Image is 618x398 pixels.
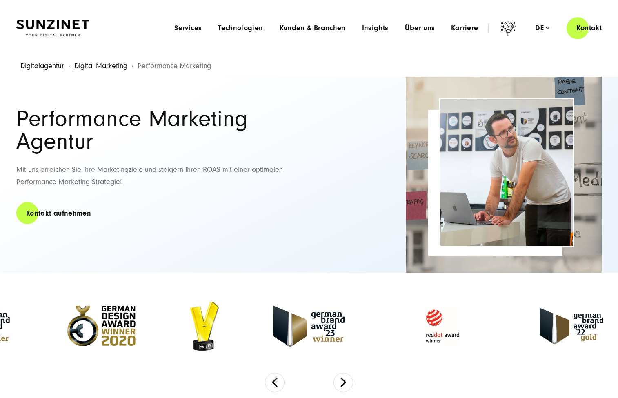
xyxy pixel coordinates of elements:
img: Staffbase Voices - Bestes Team für interne Kommunikation Award Winner [190,302,219,351]
img: SUNZINET Full Service Digital Agentur [16,20,89,37]
span: Performance Marketing [138,62,211,70]
img: German Brand Award 2022 Gold Winner - Full Service Digitalagentur SUNZINET [540,308,603,344]
button: Previous [265,373,285,392]
a: Kunden & Branchen [280,24,346,32]
a: Digital Marketing [74,62,127,70]
a: Services [174,24,202,32]
h1: Performance Marketing Agentur [16,107,302,153]
button: Next [333,373,353,392]
p: Mit uns erreichen Sie Ihre Marketingziele und steigern Ihren ROAS mit einer optimalen Performance... [16,164,302,189]
img: Reddot Award Winner - Full Service Digitalagentur SUNZINET [399,302,485,351]
div: de [535,24,549,32]
img: German Brand Award 2023 Winner - Full Service digital agentur SUNZINET [273,306,345,347]
a: Kontakt [567,16,611,40]
a: Kontakt aufnehmen [16,202,101,225]
img: Full-Service Digitalagentur SUNZINET - Digital Marketing_2 [406,77,602,273]
a: Karriere [451,24,478,32]
a: Über uns [405,24,435,32]
img: German Design Award Winner 2020 - Full Service Digitalagentur SUNZINET [67,306,136,346]
a: Insights [362,24,389,32]
a: Technologien [218,24,263,32]
img: Performance Marketing Agentur Header | Mann arbeitet in Agentur am Laptop, hinter ihm ist Wand mi... [440,99,573,246]
a: Digitalagentur [20,62,64,70]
